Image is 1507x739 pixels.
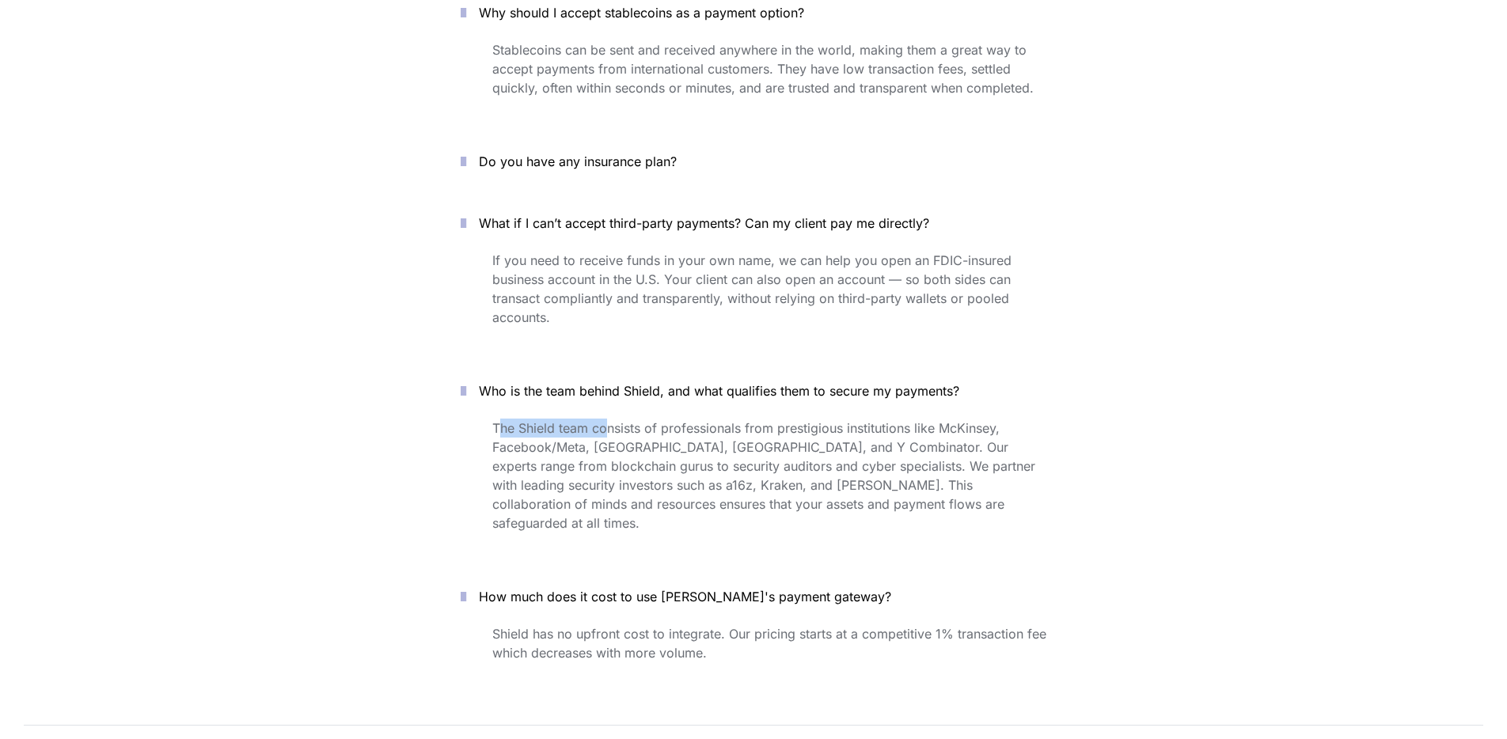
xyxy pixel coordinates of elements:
[437,37,1070,124] div: Why should I accept stablecoins as a payment option?
[437,137,1070,186] button: Do you have any insurance plan?
[437,415,1070,559] div: Who is the team behind Shield, and what qualifies them to secure my payments?
[479,153,677,169] span: Do you have any insurance plan?
[479,215,929,231] span: What if I can’t accept third-party payments? Can my client pay me directly?
[437,572,1070,621] button: How much does it cost to use [PERSON_NAME]'s payment gateway?
[479,589,891,604] span: How much does it cost to use [PERSON_NAME]'s payment gateway?
[492,42,1034,96] span: Stablecoins can be sent and received anywhere in the world, making them a great way to accept pay...
[479,383,959,399] span: Who is the team behind Shield, and what qualifies them to secure my payments?
[437,621,1070,714] div: How much does it cost to use [PERSON_NAME]'s payment gateway?
[437,248,1070,354] div: What if I can’t accept third-party payments? Can my client pay me directly?
[492,252,1015,325] span: If you need to receive funds in your own name, we can help you open an FDIC-insured business acco...
[492,626,1050,661] span: Shield has no upfront cost to integrate. Our pricing starts at a competitive 1% transaction fee w...
[492,420,1039,531] span: The Shield team consists of professionals from prestigious institutions like McKinsey, Facebook/M...
[437,366,1070,415] button: Who is the team behind Shield, and what qualifies them to secure my payments?
[479,5,804,21] span: Why should I accept stablecoins as a payment option?
[437,199,1070,248] button: What if I can’t accept third-party payments? Can my client pay me directly?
